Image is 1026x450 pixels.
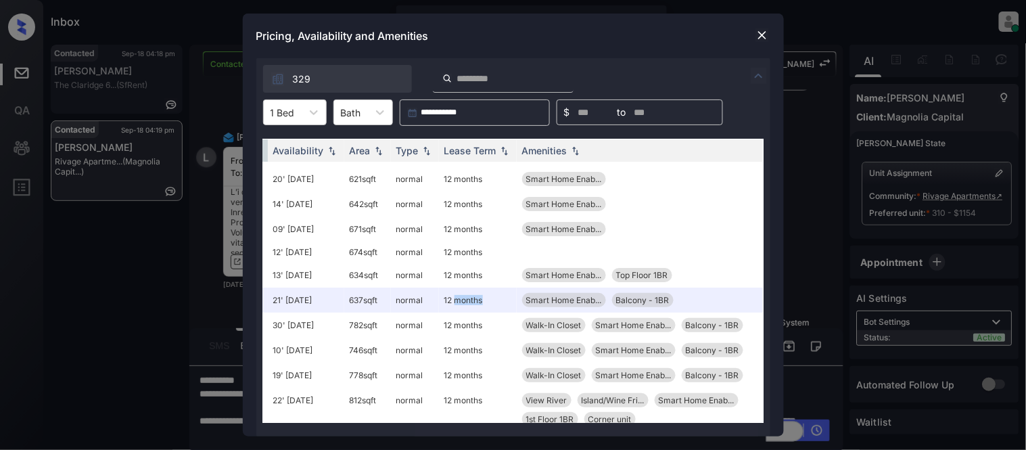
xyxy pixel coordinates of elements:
td: normal [391,313,439,338]
span: 1st Floor 1BR [526,414,574,424]
td: 09' [DATE] [268,217,344,242]
img: icon-zuma [442,72,452,85]
span: Smart Home Enab... [526,174,602,184]
td: 12 months [439,313,517,338]
span: Smart Home Enab... [526,270,602,280]
span: Island/Wine Fri... [582,395,645,405]
td: normal [391,242,439,263]
span: Walk-In Closet [526,320,582,330]
span: Smart Home Enab... [596,345,672,355]
td: 21' [DATE] [268,288,344,313]
td: 12 months [439,166,517,192]
td: 12 months [439,217,517,242]
div: Amenities [522,145,567,156]
td: normal [391,166,439,192]
td: 10' [DATE] [268,338,344,363]
td: 812 sqft [344,388,391,432]
td: 22' [DATE] [268,388,344,432]
span: Smart Home Enab... [526,224,602,234]
td: 20' [DATE] [268,166,344,192]
td: 14' [DATE] [268,192,344,217]
td: 671 sqft [344,217,391,242]
span: Balcony - 1BR [686,320,739,330]
span: Balcony - 1BR [616,295,670,305]
span: 329 [293,72,311,87]
span: Balcony - 1BR [686,370,739,380]
span: Corner unit [588,414,632,424]
div: Area [350,145,371,156]
td: normal [391,217,439,242]
td: normal [391,388,439,432]
td: 12 months [439,288,517,313]
div: Lease Term [444,145,496,156]
span: Walk-In Closet [526,345,582,355]
img: sorting [569,146,582,156]
td: 12 months [439,363,517,388]
img: icon-zuma [271,72,285,86]
td: 12 months [439,192,517,217]
td: 778 sqft [344,363,391,388]
div: Pricing, Availability and Amenities [243,14,784,58]
span: Top Floor 1BR [616,270,668,280]
td: normal [391,288,439,313]
span: Walk-In Closet [526,370,582,380]
img: sorting [498,146,511,156]
span: Balcony - 1BR [686,345,739,355]
td: 12 months [439,263,517,288]
td: 746 sqft [344,338,391,363]
img: close [755,28,769,42]
td: 621 sqft [344,166,391,192]
td: normal [391,363,439,388]
td: 634 sqft [344,263,391,288]
span: to [617,105,626,120]
td: 12 months [439,242,517,263]
td: 782 sqft [344,313,391,338]
td: 19' [DATE] [268,363,344,388]
img: sorting [420,146,434,156]
span: Smart Home Enab... [659,395,734,405]
td: 12 months [439,388,517,432]
img: sorting [372,146,386,156]
img: sorting [325,146,339,156]
td: normal [391,192,439,217]
div: Availability [273,145,324,156]
td: normal [391,263,439,288]
td: 12 months [439,338,517,363]
span: View River [526,395,567,405]
img: icon-zuma [751,68,767,84]
td: normal [391,338,439,363]
td: 30' [DATE] [268,313,344,338]
span: Smart Home Enab... [526,199,602,209]
td: 637 sqft [344,288,391,313]
span: Smart Home Enab... [596,370,672,380]
td: 12' [DATE] [268,242,344,263]
td: 13' [DATE] [268,263,344,288]
span: $ [564,105,570,120]
span: Smart Home Enab... [596,320,672,330]
td: 642 sqft [344,192,391,217]
span: Smart Home Enab... [526,295,602,305]
div: Type [396,145,419,156]
td: 674 sqft [344,242,391,263]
